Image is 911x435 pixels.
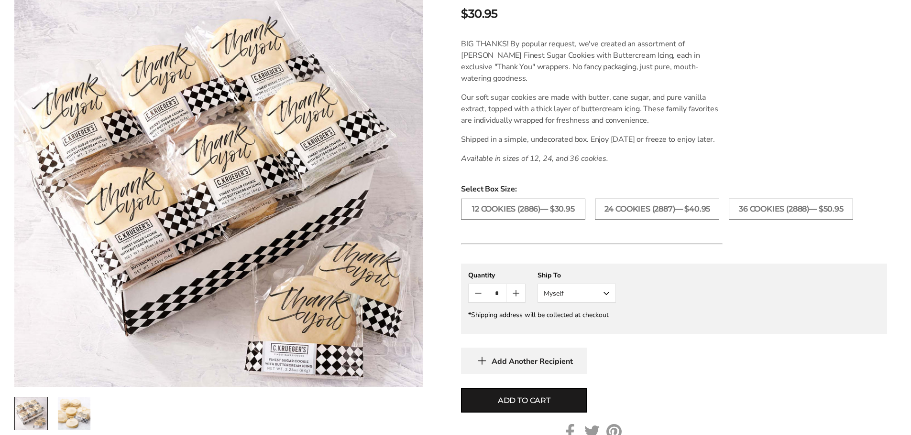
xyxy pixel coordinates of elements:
a: 2 / 2 [57,397,91,430]
span: Add Another Recipient [492,357,573,366]
a: 1 / 2 [14,397,48,430]
div: Quantity [468,271,526,280]
p: BIG THANKS! By popular request, we've created an assortment of [PERSON_NAME] Finest Sugar Cookies... [461,38,723,84]
div: *Shipping address will be collected at checkout [468,310,880,319]
span: Add to cart [498,395,550,406]
img: Just the Cookies! Thank You Assortment [58,397,90,430]
button: Add Another Recipient [461,348,587,374]
span: Select Box Size: [461,183,887,195]
img: Just the Cookies! Thank You Assortment [15,397,47,430]
label: 12 COOKIES (2886)— $30.95 [461,199,585,220]
button: Myself [538,284,616,303]
button: Add to cart [461,388,587,413]
button: Count plus [506,284,525,302]
p: Shipped in a simple, undecorated box. Enjoy [DATE] or freeze to enjoy later. [461,134,723,145]
label: 36 COOKIES (2888)— $50.95 [729,199,853,220]
gfm-form: New recipient [461,264,887,334]
span: $30.95 [461,5,497,22]
button: Count minus [469,284,487,302]
label: 24 COOKIES (2887)— $40.95 [595,199,719,220]
p: Our soft sugar cookies are made with butter, cane sugar, and pure vanilla extract, topped with a ... [461,92,723,126]
input: Quantity [488,284,506,302]
div: Ship To [538,271,616,280]
em: Available in sizes of 12, 24, and 36 cookies. [461,153,608,164]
